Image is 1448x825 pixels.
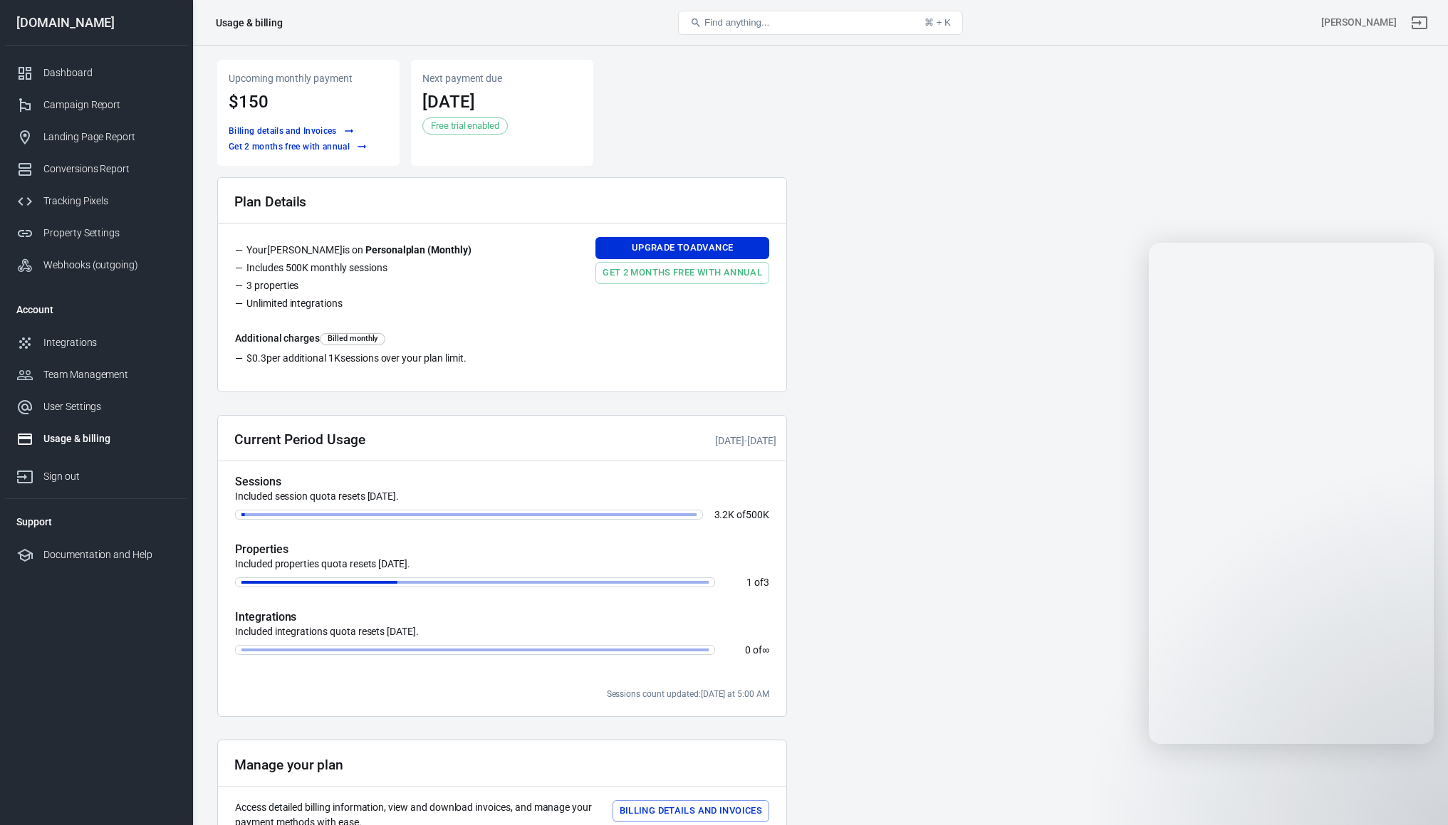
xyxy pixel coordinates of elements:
p: Included properties quota resets [DATE]. [235,557,769,572]
span: 1 [746,577,752,588]
span: Billed monthly [325,333,380,345]
h6: Additional charges [235,331,769,345]
div: Tracking Pixels [43,194,176,209]
a: Get 2 months free with annual [595,262,769,284]
p: Next payment due [422,71,582,86]
time: 2025-08-29T05:00:00+02:00 [701,689,769,699]
strong: Personal plan ( Monthly ) [365,244,472,256]
div: Property Settings [43,226,176,241]
a: Landing Page Report [5,121,187,153]
div: User Settings [43,399,176,414]
li: per additional sessions over your plan limit. [235,351,769,369]
a: Usage & billing [5,423,187,455]
li: Unlimited integrations [235,296,483,314]
div: [DOMAIN_NAME] [5,16,187,29]
span: Free trial enabled [426,119,504,133]
p: of [714,510,769,520]
a: Integrations [5,327,187,359]
a: Campaign Report [5,89,187,121]
iframe: Intercom live chat [1149,243,1434,744]
div: Usage & billing [43,431,176,446]
span: 0 [745,644,751,656]
a: Conversions Report [5,153,187,185]
iframe: Intercom live chat [1400,755,1434,789]
li: Your [PERSON_NAME] is on [235,243,483,261]
button: Billing details and Invoices [225,124,358,139]
li: 3 properties [235,278,483,296]
a: Property Settings [5,217,187,249]
h5: Integrations [235,610,769,624]
li: Includes 500K monthly sessions [235,261,483,278]
h2: Plan Details [234,194,306,209]
time: 2025-08-25T17:19:08+02:00 [715,435,744,446]
p: Upcoming monthly payment [229,71,388,86]
p: Included session quota resets [DATE]. [235,489,769,504]
h2: Manage your plan [234,757,343,772]
h5: Sessions [235,475,769,489]
p: of [726,645,769,655]
p: of [726,577,769,587]
div: Team Management [43,367,176,382]
button: Find anything...⌘ + K [678,11,963,35]
div: Account id: BeY51yNs [1321,15,1397,30]
span: 3.2K [714,509,735,520]
span: $0.3 [246,352,266,364]
span: Find anything... [704,17,769,28]
div: Documentation and Help [43,547,176,562]
span: 1K [328,352,340,364]
a: Upgrade toAdvance [595,237,769,259]
div: Integrations [43,335,176,350]
div: Usage & billing [216,16,283,30]
span: 500K [746,509,769,520]
li: Account [5,293,187,327]
span: $150 [229,92,269,112]
button: Billing details and Invoices [613,800,769,822]
div: ⌘ + K [924,17,951,28]
a: Dashboard [5,57,187,89]
a: User Settings [5,391,187,423]
time: 2025-09-09T13:25:35+02:00 [422,92,475,112]
div: Dashboard [43,65,176,80]
a: Sign out [5,455,187,493]
div: Sign out [43,469,176,484]
span: 3 [764,577,769,588]
time: 2025-09-09T13:25:35+02:00 [747,435,776,446]
a: Webhooks (outgoing) [5,249,187,281]
a: Team Management [5,359,187,391]
h2: Current Period Usage [234,432,365,447]
span: - [715,435,776,446]
span: ∞ [762,644,769,656]
div: Landing Page Report [43,130,176,144]
h5: Properties [235,542,769,557]
a: Tracking Pixels [5,185,187,217]
a: Get 2 months free with annual [225,140,370,154]
div: Conversions Report [43,162,176,177]
div: Campaign Report [43,98,176,112]
p: Included integrations quota resets [DATE]. [235,624,769,639]
span: Sessions count updated: [607,689,769,699]
li: Support [5,505,187,539]
div: Webhooks (outgoing) [43,258,176,273]
a: Sign out [1402,6,1437,40]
